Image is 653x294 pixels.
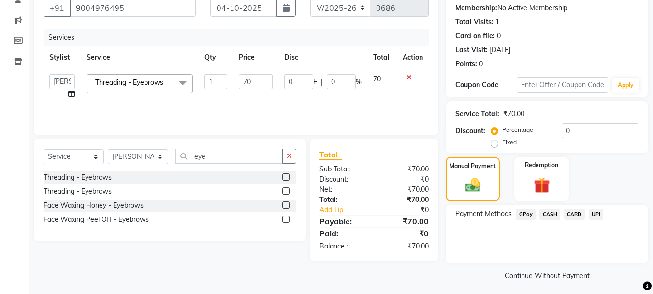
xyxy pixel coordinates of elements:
label: Percentage [502,125,533,134]
div: Balance : [312,241,374,251]
span: Payment Methods [455,209,512,219]
th: Total [367,46,397,68]
span: UPI [589,209,604,220]
span: Total [319,150,342,160]
div: Sub Total: [312,164,374,174]
div: Points: [455,59,477,69]
input: Search or Scan [175,149,283,164]
input: Enter Offer / Coupon Code [517,77,608,93]
button: Apply [612,78,639,93]
th: Service [81,46,199,68]
div: Card on file: [455,31,495,41]
a: Add Tip [312,205,384,215]
div: ₹70.00 [374,195,436,205]
div: [DATE] [490,45,510,55]
span: CARD [564,209,585,220]
div: Payable: [312,216,374,227]
div: ₹0 [385,205,436,215]
div: Face Waxing Honey - Eyebrows [44,201,144,211]
th: Price [233,46,278,68]
div: Services [44,29,436,46]
div: ₹70.00 [374,241,436,251]
span: F [313,77,317,87]
div: Threading - Eyebrows [44,186,112,197]
div: Last Visit: [455,45,488,55]
div: ₹0 [374,174,436,185]
div: Total: [312,195,374,205]
label: Fixed [502,138,517,147]
th: Qty [199,46,233,68]
div: Threading - Eyebrows [44,172,112,183]
div: ₹70.00 [503,109,524,119]
th: Stylist [44,46,81,68]
div: ₹70.00 [374,185,436,195]
div: Face Waxing Peel Off - Eyebrows [44,215,149,225]
span: % [356,77,362,87]
div: 0 [497,31,501,41]
a: Continue Without Payment [448,271,646,281]
div: ₹70.00 [374,164,436,174]
label: Redemption [525,161,558,170]
th: Action [397,46,429,68]
div: Total Visits: [455,17,493,27]
div: Coupon Code [455,80,516,90]
span: GPay [516,209,536,220]
a: x [163,78,168,87]
th: Disc [278,46,367,68]
div: Net: [312,185,374,195]
div: 0 [479,59,483,69]
div: Service Total: [455,109,499,119]
label: Manual Payment [450,162,496,170]
div: 1 [495,17,499,27]
span: CASH [539,209,560,220]
span: | [321,77,323,87]
div: Paid: [312,228,374,239]
div: ₹0 [374,228,436,239]
div: Membership: [455,3,497,13]
img: _cash.svg [461,176,485,194]
span: 70 [373,75,381,83]
div: No Active Membership [455,3,638,13]
img: _gift.svg [529,175,555,195]
div: ₹70.00 [374,216,436,227]
div: Discount: [312,174,374,185]
span: Threading - Eyebrows [95,78,163,87]
div: Discount: [455,126,485,136]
